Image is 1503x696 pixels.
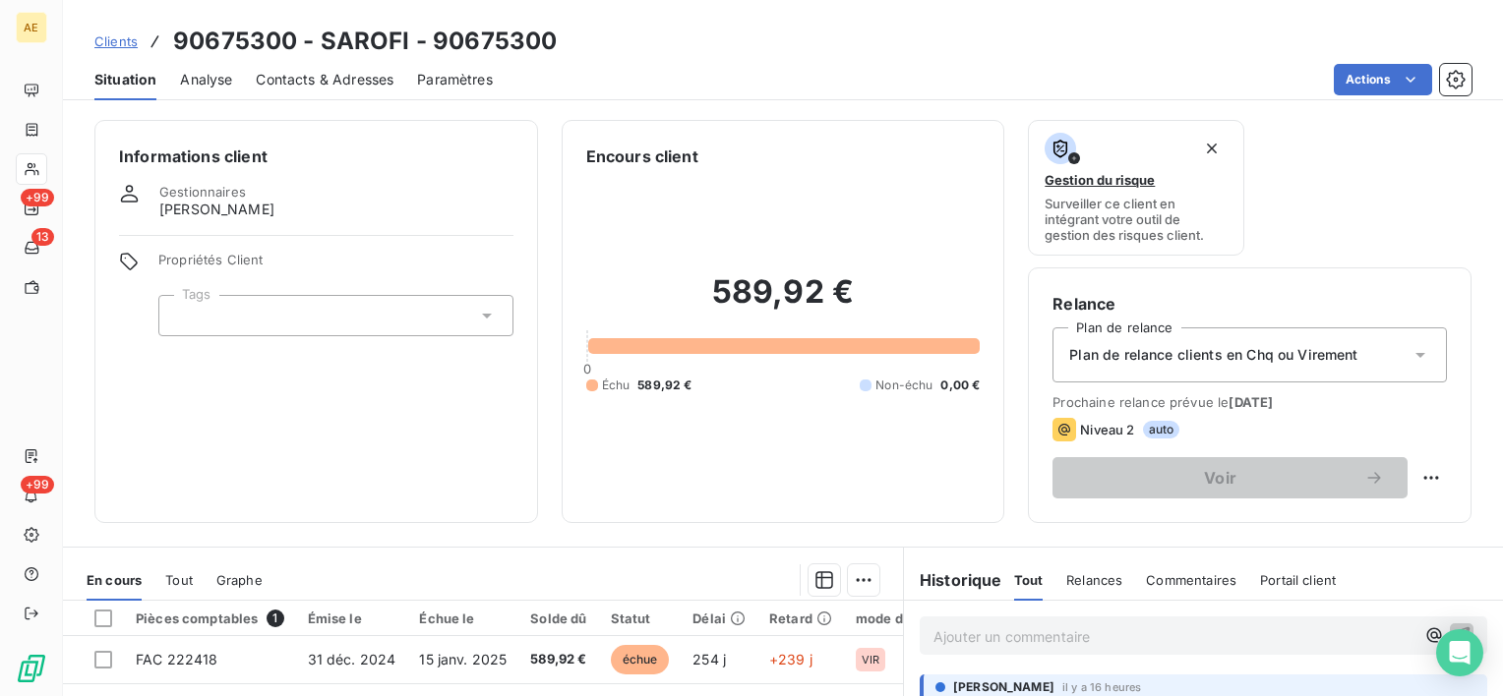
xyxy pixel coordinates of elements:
[21,189,54,206] span: +99
[119,145,513,168] h6: Informations client
[856,610,975,626] div: mode de paiement
[94,70,156,89] span: Situation
[1143,421,1180,438] span: auto
[611,645,670,674] span: échue
[1080,422,1134,437] span: Niveau 2
[530,650,586,669] span: 589,92 €
[216,572,263,588] span: Graphe
[16,653,47,684] img: Logo LeanPay
[419,651,507,667] span: 15 janv. 2025
[637,377,691,394] span: 589,92 €
[1066,572,1122,588] span: Relances
[769,651,812,667] span: +239 j
[136,651,218,667] span: FAC 222418
[953,678,1054,696] span: [PERSON_NAME]
[586,145,698,168] h6: Encours client
[1045,196,1227,243] span: Surveiller ce client en intégrant votre outil de gestion des risques client.
[1045,172,1155,188] span: Gestion du risque
[602,377,631,394] span: Échu
[530,610,586,626] div: Solde dû
[940,377,980,394] span: 0,00 €
[1052,457,1408,498] button: Voir
[308,610,396,626] div: Émise le
[21,476,54,493] span: +99
[16,12,47,43] div: AE
[904,568,1002,592] h6: Historique
[173,24,557,59] h3: 90675300 - SAROFI - 90675300
[165,572,193,588] span: Tout
[1069,345,1357,365] span: Plan de relance clients en Chq ou Virement
[419,610,507,626] div: Échue le
[1146,572,1236,588] span: Commentaires
[87,572,142,588] span: En cours
[1436,629,1483,676] div: Open Intercom Messenger
[256,70,393,89] span: Contacts & Adresses
[1076,470,1364,486] span: Voir
[159,200,274,219] span: [PERSON_NAME]
[159,184,246,200] span: Gestionnaires
[1014,572,1044,588] span: Tout
[1229,394,1273,410] span: [DATE]
[1334,64,1432,95] button: Actions
[175,307,191,324] input: Ajouter une valeur
[158,252,513,279] span: Propriétés Client
[769,610,832,626] div: Retard
[94,31,138,51] a: Clients
[1028,120,1243,256] button: Gestion du risqueSurveiller ce client en intégrant votre outil de gestion des risques client.
[417,70,493,89] span: Paramètres
[875,377,932,394] span: Non-échu
[611,610,670,626] div: Statut
[180,70,232,89] span: Analyse
[692,651,726,667] span: 254 j
[862,654,879,666] span: VIR
[267,609,284,627] span: 1
[136,609,284,627] div: Pièces comptables
[1260,572,1336,588] span: Portail client
[1052,292,1447,316] h6: Relance
[308,651,396,667] span: 31 déc. 2024
[692,610,746,626] div: Délai
[583,361,591,377] span: 0
[94,33,138,49] span: Clients
[1052,394,1447,410] span: Prochaine relance prévue le
[31,228,54,246] span: 13
[586,272,981,331] h2: 589,92 €
[1062,681,1141,693] span: il y a 16 heures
